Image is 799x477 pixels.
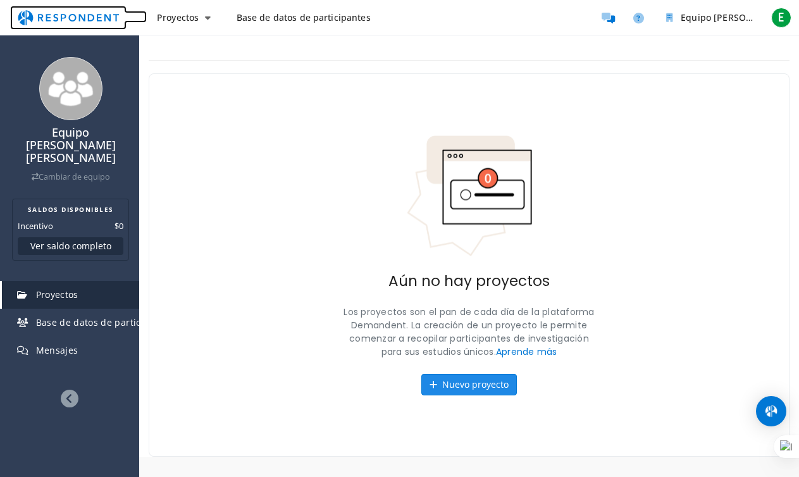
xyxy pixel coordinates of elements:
a: Ayuda y soporte [626,5,651,30]
button: Nuevo proyecto [421,374,517,395]
img: respondent-logo.png [10,6,127,30]
span: Mensajes [36,344,78,356]
img: Indicador de ningún proyecto [406,135,533,257]
div: Abra Intercom Messenger [756,396,786,426]
span: Base de datos de participantes [237,11,371,23]
dt: Incentivo [18,220,53,232]
button: Ver saldo completo [18,237,123,255]
button: E [769,6,794,29]
span: Base de datos de participantes [36,316,175,328]
h2: SALDOS DISPONIBLES [18,204,123,214]
a: Aprende más [496,345,557,358]
font: Los proyectos son el pan de cada día de la plataforma Demandent. La creación de un proyecto le pe... [344,306,594,358]
a: Cambiar de equipo [32,171,110,182]
a: Enviar mensajes a los participantes [595,5,621,30]
h2: Aún no hay proyectos [388,273,550,290]
h4: Equipo [PERSON_NAME] [PERSON_NAME] [8,127,133,164]
img: team_avatar_256.png [39,57,102,120]
font: Cambiar de equipo [39,171,110,182]
span: Proyectos [36,288,78,300]
button: Equipo Eder Ernesto Gómez Beltrán [656,6,764,29]
span: Proyectos [157,11,199,23]
button: Proyectos [147,6,221,29]
dd: $0 [115,220,123,232]
a: Base de datos de participantes [226,6,381,29]
section: Resumen del saldo [12,199,129,261]
span: E [771,8,791,28]
font: Nuevo proyecto [442,378,509,390]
